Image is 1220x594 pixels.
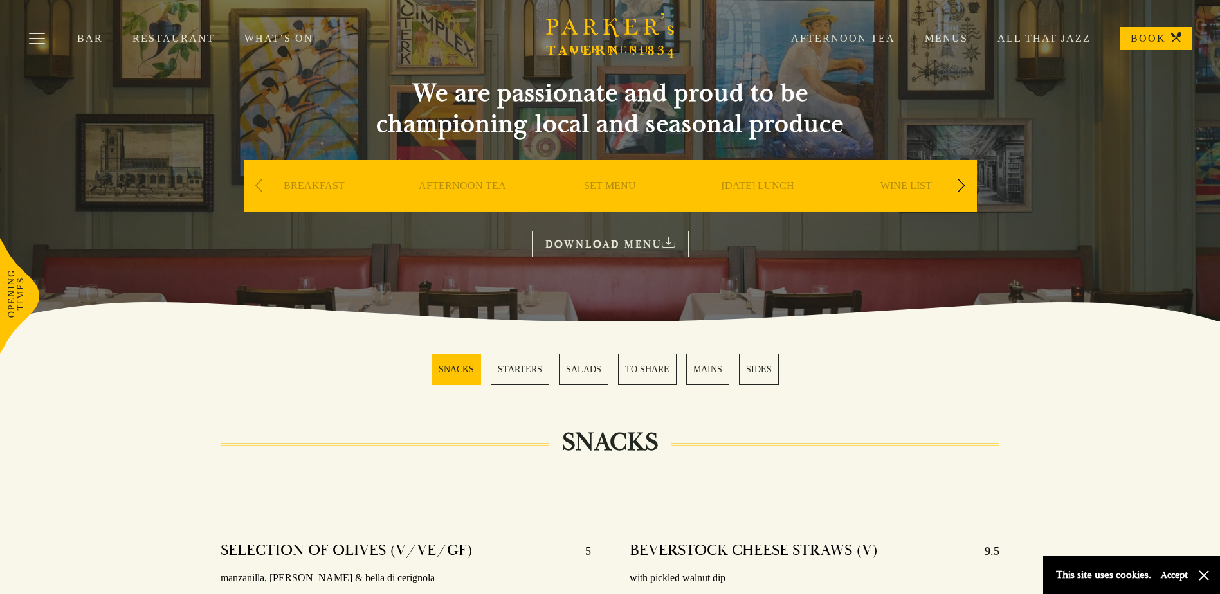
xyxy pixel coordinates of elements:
h2: We are passionate and proud to be championing local and seasonal produce [353,78,868,139]
div: 1 / 9 [244,160,385,250]
a: 4 / 6 [618,354,677,385]
a: BREAKFAST [284,179,345,231]
div: Previous slide [250,172,268,200]
p: 9.5 [972,541,999,561]
div: 5 / 9 [835,160,977,250]
h2: SNACKS [549,427,671,458]
button: Close and accept [1197,569,1210,582]
div: 4 / 9 [687,160,829,250]
a: 1 / 6 [432,354,481,385]
a: DOWNLOAD MENU [532,231,689,257]
div: 2 / 9 [392,160,533,250]
a: AFTERNOON TEA [419,179,506,231]
h4: BEVERSTOCK CHEESE STRAWS (V) [630,541,878,561]
p: This site uses cookies. [1056,566,1151,584]
a: SET MENU [584,179,636,231]
div: 3 / 9 [540,160,681,250]
div: Next slide [953,172,970,200]
p: manzanilla, [PERSON_NAME] & bella di cerignola [221,569,590,588]
a: WINE LIST [880,179,932,231]
button: Accept [1161,569,1188,581]
a: 2 / 6 [491,354,549,385]
h4: SELECTION OF OLIVES (V/VE/GF) [221,541,473,561]
a: 6 / 6 [739,354,779,385]
a: 5 / 6 [686,354,729,385]
a: [DATE] LUNCH [722,179,794,231]
a: 3 / 6 [559,354,608,385]
p: 5 [572,541,591,561]
p: with pickled walnut dip [630,569,999,588]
